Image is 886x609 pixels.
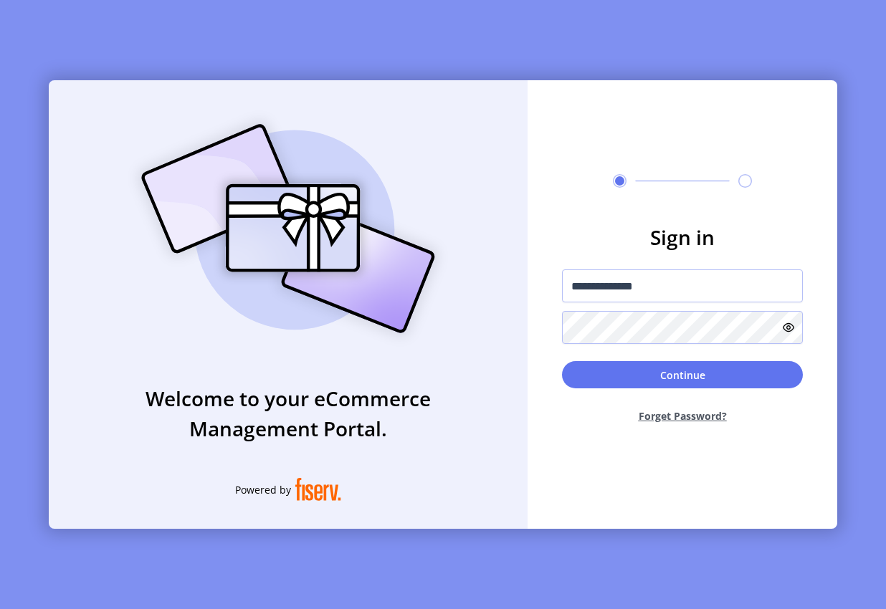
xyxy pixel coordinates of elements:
[235,482,291,497] span: Powered by
[562,397,803,435] button: Forget Password?
[562,222,803,252] h3: Sign in
[120,108,457,349] img: card_Illustration.svg
[49,383,528,443] h3: Welcome to your eCommerce Management Portal.
[562,361,803,388] button: Continue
